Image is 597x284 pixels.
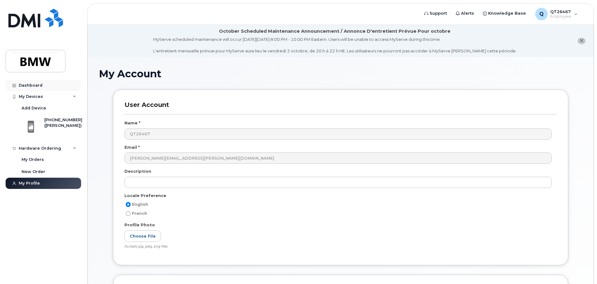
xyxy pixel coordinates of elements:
[124,230,161,242] label: Choose File
[126,211,131,216] input: French
[124,120,140,126] label: Name *
[570,257,592,279] iframe: Messenger Launcher
[153,36,517,54] div: MyServe scheduled maintenance will occur [DATE][DATE] 8:00 PM - 10:00 PM Eastern. Users will be u...
[124,101,557,114] h3: User Account
[124,193,166,199] label: Locale Preference
[219,28,450,35] div: October Scheduled Maintenance Announcement / Annonce D'entretient Prévue Pour octobre
[132,211,147,216] span: French
[578,38,585,44] button: close notification
[99,68,582,79] h1: My Account
[124,168,151,174] label: Description
[132,202,148,207] span: English
[124,244,552,249] div: Accepts jpg, jpeg, png files
[124,144,140,150] label: Email *
[124,222,155,228] label: Profile Photo
[126,202,131,207] input: English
